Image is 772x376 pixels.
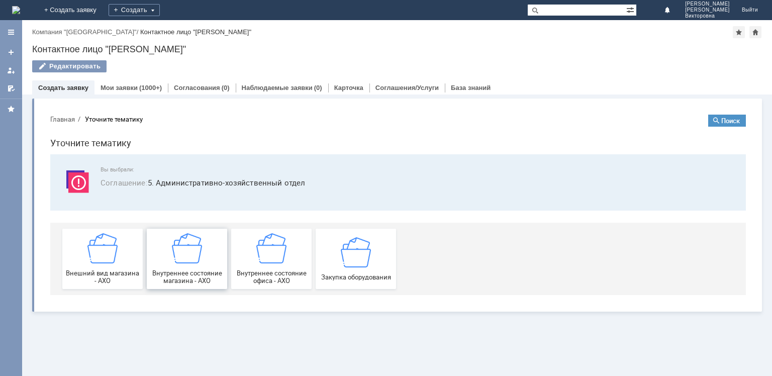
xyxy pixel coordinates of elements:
[108,163,182,178] span: Внутреннее состояние магазина - АХО
[105,122,185,182] button: Внутреннее состояние магазина - АХО
[130,127,160,157] img: getfafe0041f1c547558d014b707d1d9f05
[685,13,730,19] span: Викторовна
[273,122,354,182] button: Закупка оборудования
[12,6,20,14] img: logo
[101,84,138,91] a: Мои заявки
[3,44,19,60] a: Создать заявку
[139,84,162,91] div: (1000+)
[32,44,762,54] div: Контактное лицо "[PERSON_NAME]"
[38,84,88,91] a: Создать заявку
[58,71,106,81] span: Соглашение :
[58,60,692,66] span: Вы выбрали:
[214,127,244,157] img: getfafe0041f1c547558d014b707d1d9f05
[3,80,19,97] a: Мои согласования
[32,28,140,36] div: /
[685,7,730,13] span: [PERSON_NAME]
[8,29,704,44] h1: Уточните тематику
[192,163,266,178] span: Внутреннее состояние офиса - АХО
[32,28,137,36] a: Компания "[GEOGRAPHIC_DATA]"
[242,84,313,91] a: Наблюдаемые заявки
[45,127,75,157] img: getfafe0041f1c547558d014b707d1d9f05
[23,163,98,178] span: Внешний вид магазина - АХО
[666,8,704,20] button: Поиск
[8,8,33,17] button: Главная
[174,84,220,91] a: Согласования
[189,122,269,182] button: Внутреннее состояние офиса - АХО
[733,26,745,38] div: Добавить в избранное
[334,84,363,91] a: Карточка
[626,5,636,14] span: Расширенный поиск
[276,166,351,174] span: Закупка оборудования
[109,4,160,16] div: Создать
[685,1,730,7] span: [PERSON_NAME]
[12,6,20,14] a: Перейти на домашнюю страницу
[140,28,251,36] div: Контактное лицо "[PERSON_NAME]"
[749,26,761,38] div: Сделать домашней страницей
[222,84,230,91] div: (0)
[20,122,101,182] a: Внешний вид магазина - АХО
[314,84,322,91] div: (0)
[451,84,491,91] a: База знаний
[43,9,101,17] div: Уточните тематику
[3,62,19,78] a: Мои заявки
[58,70,692,82] span: 5. Административно-хозяйственный отдел
[20,60,50,90] img: svg%3E
[375,84,439,91] a: Соглашения/Услуги
[299,130,329,160] img: getfafe0041f1c547558d014b707d1d9f05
